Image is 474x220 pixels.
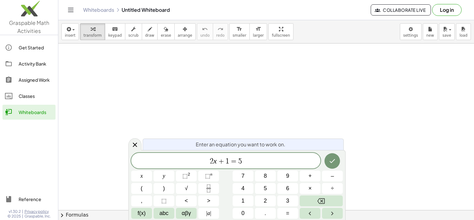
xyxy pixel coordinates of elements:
div: Assigned Work [19,76,53,84]
i: format_size [236,25,242,33]
a: Whiteboards [83,7,114,13]
span: new [426,33,434,38]
button: Equals [277,208,298,219]
span: transform [83,33,102,38]
div: Get Started [19,44,53,51]
span: a [206,209,211,218]
span: larger [253,33,264,38]
span: fullscreen [272,33,290,38]
span: | [22,209,23,214]
button: , [131,195,152,206]
button: Done [324,153,340,169]
button: 6 [277,183,298,194]
button: transform [80,23,105,40]
button: Backspace [300,195,343,206]
button: Functions [131,208,152,219]
a: Reference [2,192,56,207]
button: settings [400,23,422,40]
i: format_size [255,25,261,33]
span: 9 [286,172,289,180]
button: Less than [176,195,197,206]
button: draw [142,23,158,40]
span: y [163,172,165,180]
span: | [206,210,208,216]
button: . [255,208,276,219]
span: ⬚ [205,173,210,179]
var: x [213,157,217,165]
sup: 2 [188,172,190,176]
span: abc [159,209,168,218]
span: erase [161,33,171,38]
span: = [286,209,289,218]
i: redo [217,25,223,33]
div: Whiteboards [19,108,53,116]
span: ⬚ [182,173,188,179]
button: Alphabet [154,208,174,219]
button: Superscript [198,171,219,181]
i: keyboard [112,25,118,33]
span: > [207,197,210,205]
button: 1 [233,195,253,206]
span: – [331,172,334,180]
a: Activity Bank [2,56,56,71]
button: chevron_rightFormulas [58,210,474,220]
span: chevron_right [58,212,66,219]
span: Graspable, Inc. [25,214,51,219]
span: x [141,172,143,180]
button: 5 [255,183,276,194]
button: Squared [176,171,197,181]
button: Left arrow [300,208,320,219]
button: Greek alphabet [176,208,197,219]
div: Reference [19,195,53,203]
a: Assigned Work [2,72,56,87]
button: format_sizesmaller [229,23,250,40]
span: 5 [238,158,242,165]
a: Whiteboards [2,105,56,120]
button: Fraction [198,183,219,194]
span: ( [141,184,143,193]
span: 0 [241,209,244,218]
button: fullscreen [268,23,293,40]
button: arrange [174,23,196,40]
button: scrub [125,23,142,40]
span: , [141,197,142,205]
span: × [308,184,312,193]
button: save [439,23,455,40]
span: | [210,210,211,216]
button: Minus [322,171,343,181]
span: draw [145,33,154,38]
button: 8 [255,171,276,181]
span: = [229,158,238,165]
button: Times [300,183,320,194]
button: 2 [255,195,276,206]
button: 4 [233,183,253,194]
button: new [423,23,438,40]
span: 3 [286,197,289,205]
button: undoundo [197,23,213,40]
span: 4 [241,184,244,193]
span: scrub [128,33,139,38]
span: save [442,33,451,38]
span: . [265,209,266,218]
a: Get Started [2,40,56,55]
sup: n [210,172,212,176]
button: format_sizelarger [249,23,267,40]
span: redo [216,33,225,38]
span: + [308,172,312,180]
button: Absolute value [198,208,219,219]
a: Privacy policy [25,209,51,214]
button: insert [61,23,79,40]
button: 3 [277,195,298,206]
button: keyboardkeypad [105,23,125,40]
button: redoredo [213,23,228,40]
span: ÷ [331,184,334,193]
span: 2 [210,158,213,165]
span: f(x) [138,209,146,218]
button: y [154,171,174,181]
div: Classes [19,92,53,100]
span: Graspable Math Activities [9,19,49,34]
span: 1 [241,197,244,205]
button: ( [131,183,152,194]
span: smaller [233,33,246,38]
span: + [217,158,226,165]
